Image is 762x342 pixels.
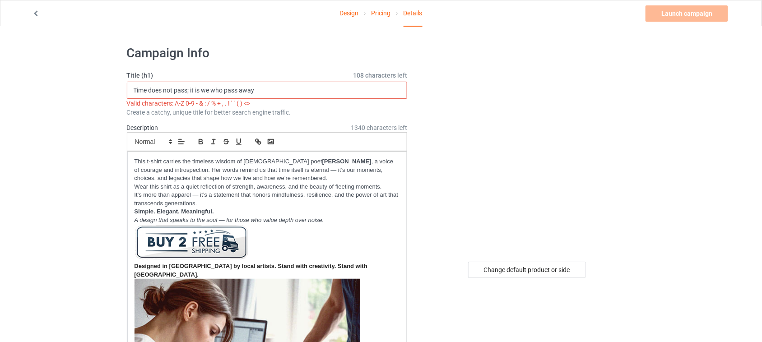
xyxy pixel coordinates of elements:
[135,208,214,215] strong: Simple. Elegant. Meaningful.
[322,158,372,165] strong: [PERSON_NAME]
[135,263,369,278] strong: Designed in [GEOGRAPHIC_DATA] by local artists. Stand with creativity. Stand with [GEOGRAPHIC_DATA].
[135,183,400,191] p: Wear this shirt as a quiet reflection of strength, awareness, and the beauty of fleeting moments.
[353,71,407,80] span: 108 characters left
[135,191,400,208] p: It’s more than apparel — it’s a statement that honors mindfulness, resilience, and the power of a...
[135,225,248,260] img: YaW2Y8d.png
[468,262,586,278] div: Change default product or side
[135,217,324,223] em: A design that speaks to the soul — for those who value depth over noise.
[339,0,358,26] a: Design
[127,71,408,80] label: Title (h1)
[127,45,408,61] h1: Campaign Info
[127,124,158,131] label: Description
[404,0,423,27] div: Details
[371,0,390,26] a: Pricing
[135,157,400,183] p: This t-shirt carries the timeless wisdom of [DEMOGRAPHIC_DATA] poet , a voice of courage and intr...
[127,99,408,108] div: Valid characters: A-Z 0-9 - & : / % + , . ! ' " ( ) <>
[351,123,407,132] span: 1340 characters left
[127,108,408,117] div: Create a catchy, unique title for better search engine traffic.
